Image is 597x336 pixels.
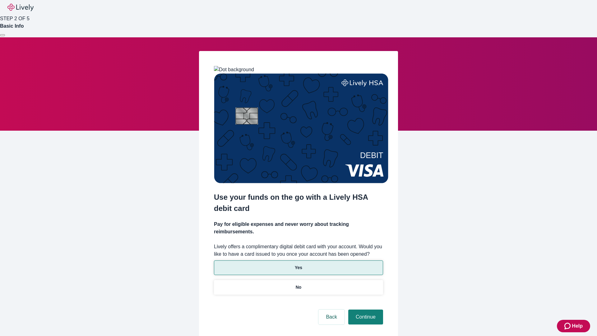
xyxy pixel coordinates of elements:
[557,320,590,332] button: Zendesk support iconHelp
[214,280,383,295] button: No
[214,192,383,214] h2: Use your funds on the go with a Lively HSA debit card
[7,4,34,11] img: Lively
[214,243,383,258] label: Lively offers a complimentary digital debit card with your account. Would you like to have a card...
[296,284,302,291] p: No
[572,322,583,330] span: Help
[214,221,383,236] h4: Pay for eligible expenses and never worry about tracking reimbursements.
[318,310,345,324] button: Back
[214,73,388,183] img: Debit card
[564,322,572,330] svg: Zendesk support icon
[295,264,302,271] p: Yes
[214,66,254,73] img: Dot background
[348,310,383,324] button: Continue
[214,260,383,275] button: Yes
